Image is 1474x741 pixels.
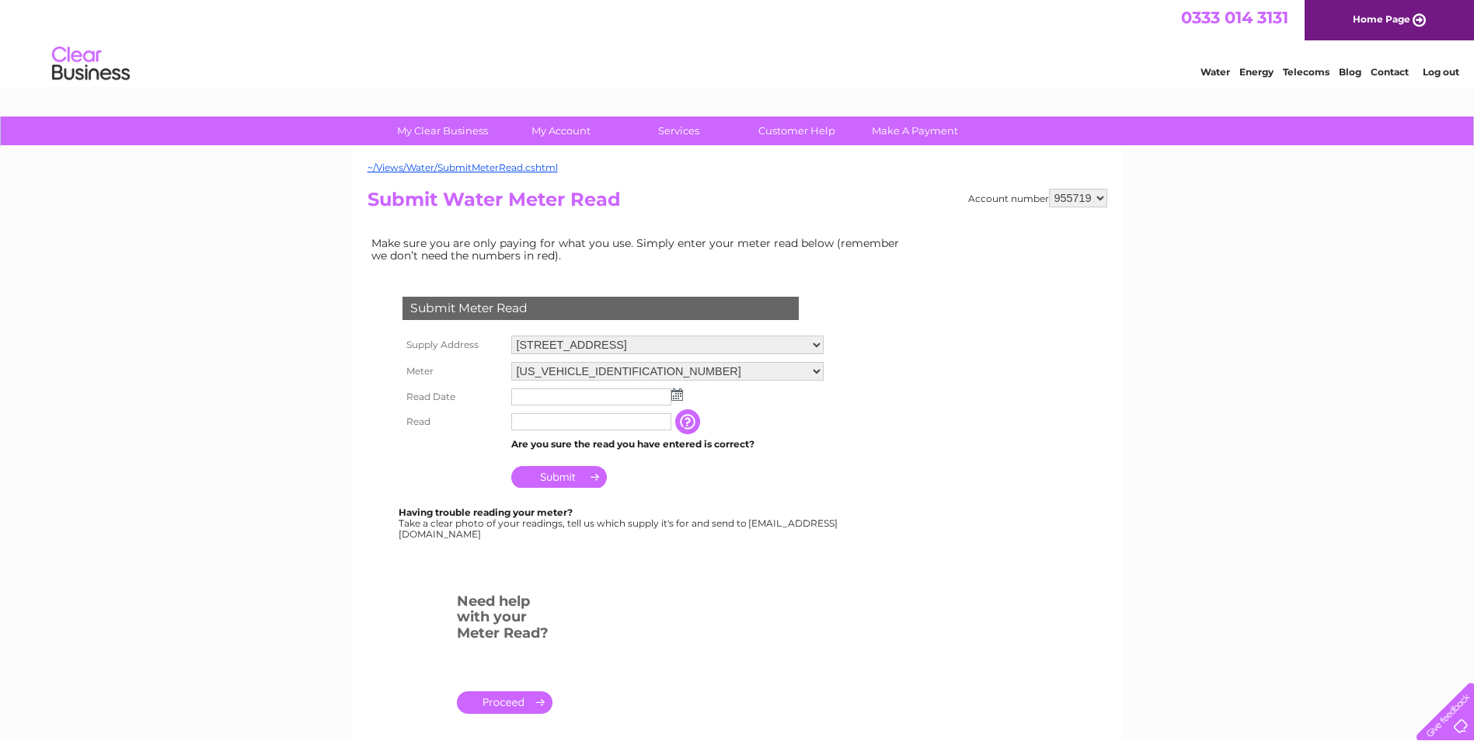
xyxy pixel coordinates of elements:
[399,332,507,358] th: Supply Address
[457,590,552,649] h3: Need help with your Meter Read?
[402,297,799,320] div: Submit Meter Read
[371,9,1105,75] div: Clear Business is a trading name of Verastar Limited (registered in [GEOGRAPHIC_DATA] No. 3667643...
[497,117,625,145] a: My Account
[399,506,573,518] b: Having trouble reading your meter?
[51,40,131,88] img: logo.png
[1283,66,1329,78] a: Telecoms
[1339,66,1361,78] a: Blog
[1200,66,1230,78] a: Water
[1239,66,1274,78] a: Energy
[378,117,507,145] a: My Clear Business
[399,409,507,434] th: Read
[368,189,1107,218] h2: Submit Water Meter Read
[399,507,840,539] div: Take a clear photo of your readings, tell us which supply it's for and send to [EMAIL_ADDRESS][DO...
[399,384,507,409] th: Read Date
[968,189,1107,207] div: Account number
[615,117,743,145] a: Services
[399,358,507,384] th: Meter
[733,117,861,145] a: Customer Help
[368,162,558,173] a: ~/Views/Water/SubmitMeterRead.cshtml
[1423,66,1459,78] a: Log out
[671,388,683,401] img: ...
[457,691,552,714] a: .
[511,466,607,488] input: Submit
[507,434,828,454] td: Are you sure the read you have entered is correct?
[851,117,979,145] a: Make A Payment
[1371,66,1409,78] a: Contact
[675,409,703,434] input: Information
[368,233,911,266] td: Make sure you are only paying for what you use. Simply enter your meter read below (remember we d...
[1181,8,1288,27] a: 0333 014 3131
